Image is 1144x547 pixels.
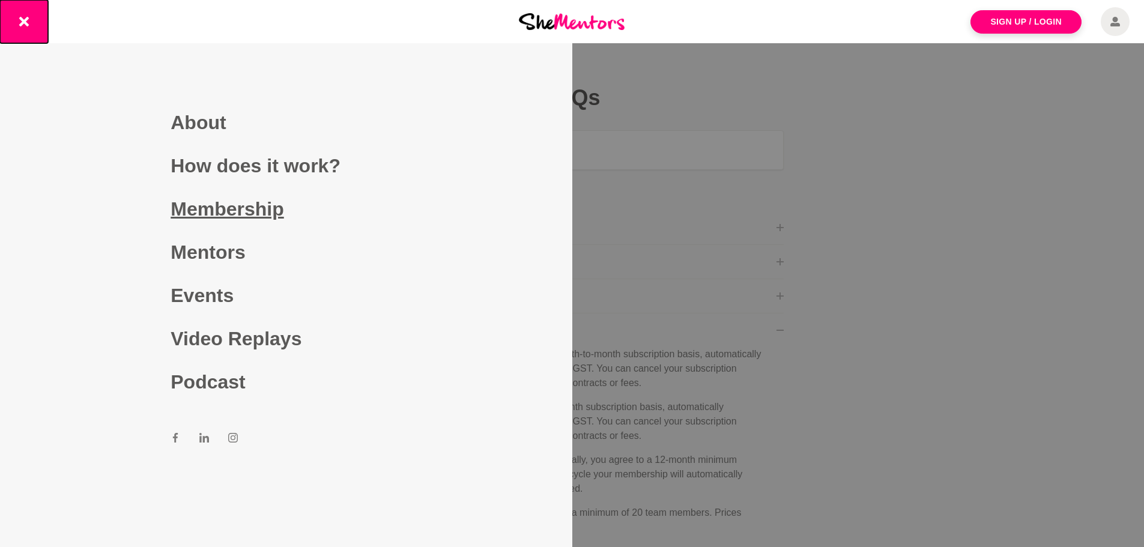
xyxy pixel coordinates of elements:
[199,432,209,447] a: LinkedIn
[970,10,1082,34] a: Sign Up / Login
[171,274,401,317] a: Events
[171,231,401,274] a: Mentors
[171,432,180,447] a: Facebook
[171,101,401,144] a: About
[519,13,625,29] img: She Mentors Logo
[228,432,238,447] a: Instagram
[171,144,401,187] a: How does it work?
[171,360,401,403] a: Podcast
[171,317,401,360] a: Video Replays
[171,187,401,231] a: Membership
